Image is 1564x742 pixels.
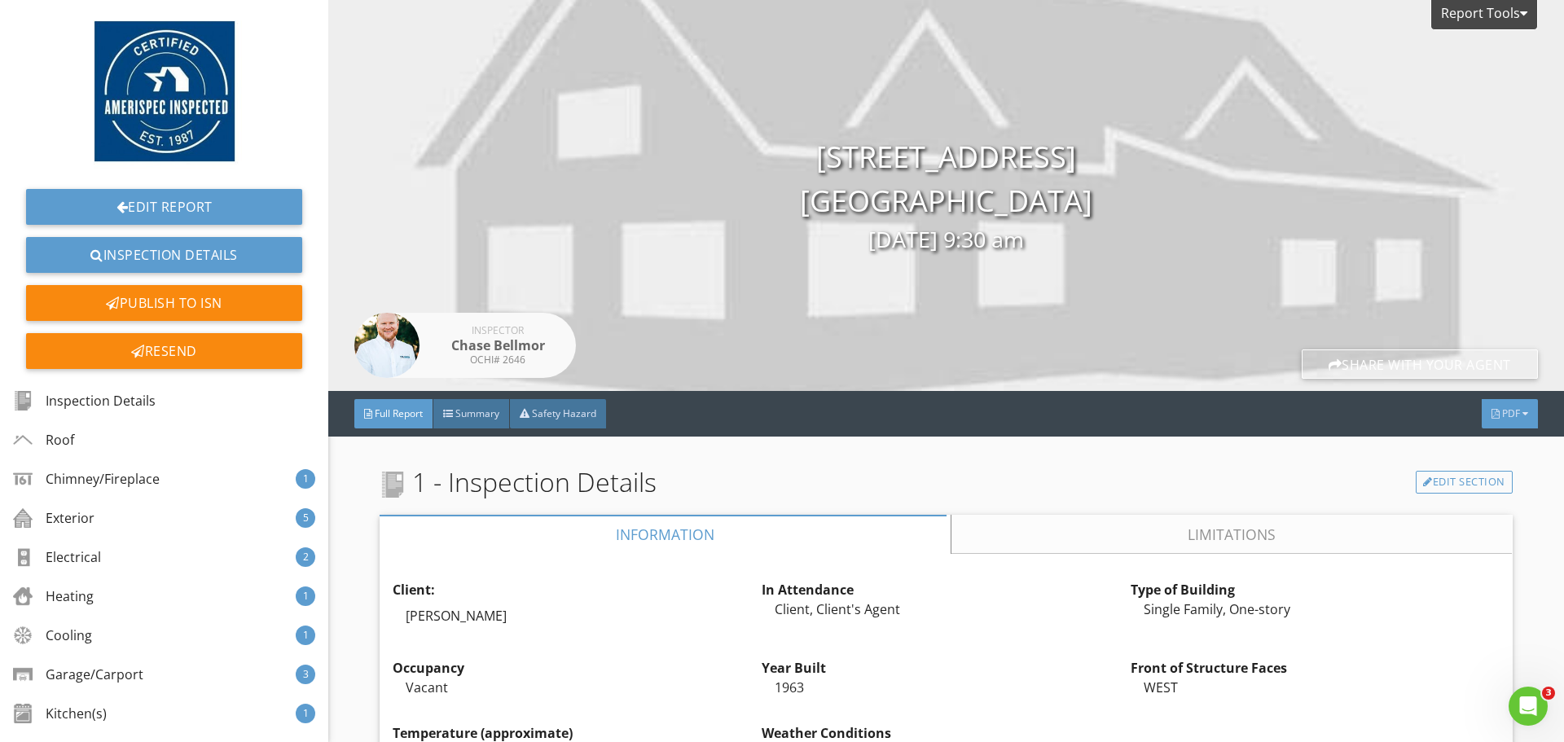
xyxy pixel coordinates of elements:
[296,547,315,567] div: 2
[26,285,302,321] div: Publish to ISN
[1542,687,1555,700] span: 3
[13,391,156,411] div: Inspection Details
[393,659,464,677] strong: Occupancy
[762,659,826,677] strong: Year Built
[1131,581,1235,599] strong: Type of Building
[1131,659,1287,677] strong: Front of Structure Faces
[952,515,1513,554] a: Limitations
[13,665,143,684] div: Garage/Carport
[375,406,423,420] span: Full Report
[13,626,92,645] div: Cooling
[393,581,435,599] strong: Client:
[1302,349,1538,379] div: Share with your agent
[455,406,499,420] span: Summary
[296,626,315,645] div: 1
[296,469,315,489] div: 1
[1416,471,1513,494] a: Edit Section
[296,586,315,606] div: 1
[1131,599,1500,619] div: Single Family, One-story
[86,13,243,169] img: 1053.20180627112128137.6.jpg
[393,678,762,697] div: Vacant
[296,665,315,684] div: 3
[1131,678,1500,697] div: WEST
[532,406,596,420] span: Safety Hazard
[433,326,563,336] div: Inspector
[13,547,101,567] div: Electrical
[13,469,160,489] div: Chimney/Fireplace
[762,678,1131,697] div: 1963
[1509,687,1548,726] iframe: Intercom live chat
[433,355,563,365] div: OCHI# 2646
[762,581,854,599] strong: In Attendance
[328,135,1564,257] div: [STREET_ADDRESS] [GEOGRAPHIC_DATA]
[1502,406,1520,420] span: PDF
[13,508,94,528] div: Exterior
[26,333,302,369] div: Resend
[26,189,302,225] a: Edit Report
[406,606,762,626] p: [PERSON_NAME]
[26,237,302,273] a: Inspection Details
[328,223,1564,257] div: [DATE] 9:30 am
[393,724,573,742] strong: Temperature (approximate)
[354,313,420,378] img: chase5.jpg
[13,704,107,723] div: Kitchen(s)
[296,704,315,723] div: 1
[762,724,891,742] strong: Weather Conditions
[354,313,576,378] a: Inspector Chase Bellmor OCHI# 2646
[380,463,657,502] span: 1 - Inspection Details
[13,430,74,450] div: Roof
[433,336,563,355] div: Chase Bellmor
[296,508,315,528] div: 5
[762,599,1131,619] div: Client, Client's Agent
[13,586,94,606] div: Heating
